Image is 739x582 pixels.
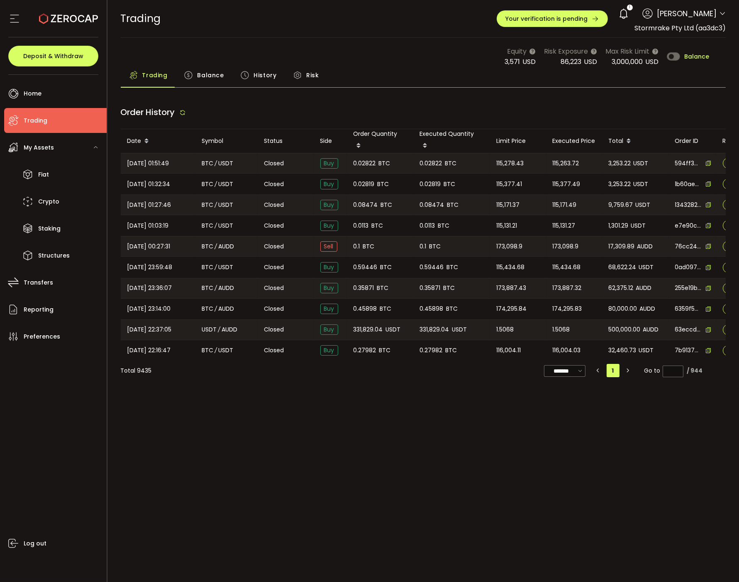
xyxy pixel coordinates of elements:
[675,159,702,168] span: 594ff396-5aaf-4e02-a40b-cfd31afd119a
[215,283,217,293] em: /
[631,221,646,231] span: USDT
[202,221,214,231] span: BTC
[602,134,668,148] div: Total
[438,221,449,231] span: BTC
[264,284,284,292] span: Closed
[553,221,576,231] span: 115,131.27
[444,179,455,189] span: BTC
[8,46,98,66] button: Deposit & Withdraw
[380,263,392,272] span: BTC
[420,179,441,189] span: 0.02819
[121,11,161,26] span: Trading
[142,67,168,83] span: Trading
[553,304,582,314] span: 174,295.83
[675,284,702,292] span: 255e19bb-9510-4d4c-aa50-12892e371b80
[609,304,637,314] span: 80,000.00
[264,346,284,355] span: Closed
[354,263,378,272] span: 0.59446
[215,263,217,272] em: /
[497,263,525,272] span: 115,434.68
[38,169,49,181] span: Fiat
[420,159,442,168] span: 0.02822
[378,159,390,168] span: BTC
[609,283,634,293] span: 62,375.12
[264,201,284,209] span: Closed
[497,346,521,355] span: 116,004.11
[380,200,392,210] span: BTC
[219,346,234,355] span: USDT
[222,325,238,334] span: AUDD
[195,136,258,146] div: Symbol
[215,221,217,231] em: /
[443,283,455,293] span: BTC
[347,129,413,153] div: Order Quantity
[639,263,654,272] span: USDT
[202,242,214,251] span: BTC
[202,283,214,293] span: BTC
[264,242,284,251] span: Closed
[127,304,171,314] span: [DATE] 23:14:00
[522,57,536,66] span: USD
[202,263,214,272] span: BTC
[219,263,234,272] span: USDT
[684,54,709,59] span: Balance
[561,57,581,66] span: 86,223
[24,277,53,289] span: Transfers
[320,324,338,335] span: Buy
[197,67,224,83] span: Balance
[497,10,608,27] button: Your verification is pending
[264,305,284,313] span: Closed
[219,283,234,293] span: AUDD
[634,179,649,189] span: USDT
[643,325,659,334] span: AUDD
[219,221,234,231] span: USDT
[219,304,234,314] span: AUDD
[354,283,374,293] span: 0.35871
[497,221,517,231] span: 115,131.21
[553,263,581,272] span: 115,434.68
[121,134,195,148] div: Date
[420,304,444,314] span: 0.45898
[127,346,171,355] span: [DATE] 22:16:47
[121,366,152,375] div: Total 9435
[215,179,217,189] em: /
[507,46,527,56] span: Equity
[202,346,214,355] span: BTC
[202,159,214,168] span: BTC
[127,159,169,168] span: [DATE] 01:51:49
[497,304,527,314] span: 174,295.84
[215,304,217,314] em: /
[607,364,619,377] li: 1
[609,179,631,189] span: 3,253.22
[306,67,319,83] span: Risk
[264,159,284,168] span: Closed
[377,283,388,293] span: BTC
[675,346,702,355] span: 7b91378e-6119-4758-9776-e9bd1367b386
[379,346,390,355] span: BTC
[202,325,217,334] span: USDT
[23,53,83,59] span: Deposit & Withdraw
[609,263,637,272] span: 68,622.24
[38,223,61,235] span: Staking
[219,200,234,210] span: USDT
[420,263,444,272] span: 0.59446
[612,57,643,66] span: 3,000,000
[354,325,383,334] span: 331,829.04
[609,221,629,231] span: 1,301.29
[420,325,449,334] span: 331,829.04
[320,345,338,356] span: Buy
[445,159,456,168] span: BTC
[202,179,214,189] span: BTC
[505,57,520,66] span: 3,571
[219,179,234,189] span: USDT
[127,221,169,231] span: [DATE] 01:03:19
[215,200,217,210] em: /
[264,180,284,189] span: Closed
[24,115,47,127] span: Trading
[446,263,458,272] span: BTC
[609,200,633,210] span: 9,759.67
[420,242,427,251] span: 0.1
[446,304,458,314] span: BTC
[675,305,702,313] span: 6359f5be-3078-4203-847b-5e50791e2b2d
[254,67,276,83] span: History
